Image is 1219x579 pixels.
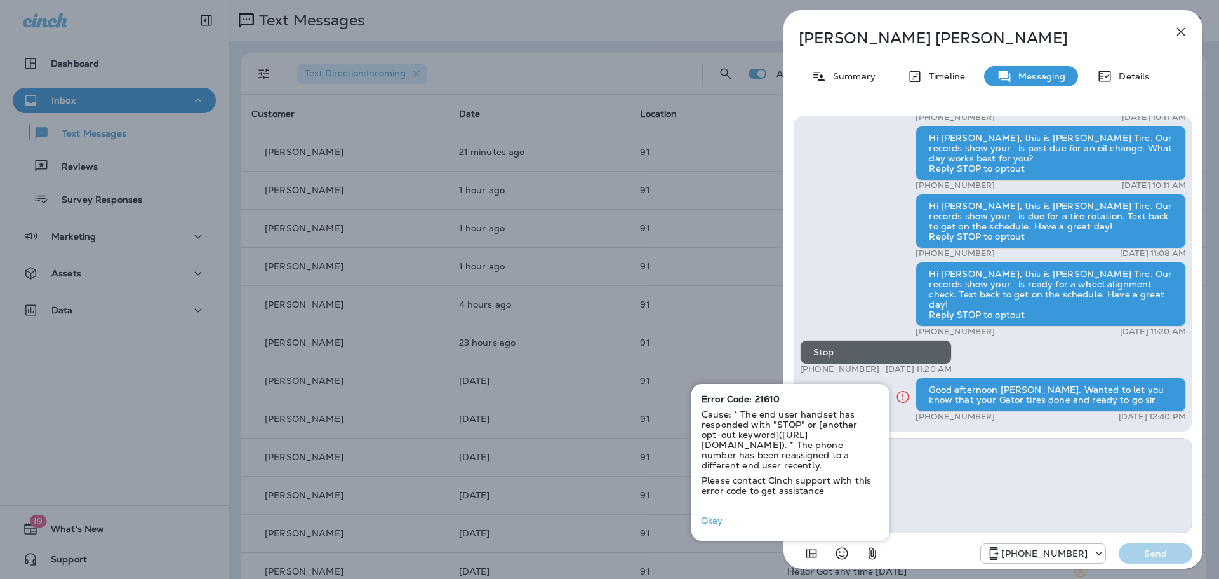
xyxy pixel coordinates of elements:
[827,71,876,81] p: Summary
[1122,181,1186,191] p: [DATE] 10:11 AM
[923,71,965,81] p: Timeline
[691,475,889,496] div: Please contact Cinch support with this error code to get assistance
[916,262,1186,327] div: Hi [PERSON_NAME], this is [PERSON_NAME] Tire. Our records show your is ready for a wheel alignmen...
[1119,412,1186,422] p: [DATE] 12:40 PM
[799,541,824,566] button: Add in a premade template
[916,126,1186,181] div: Hi [PERSON_NAME], this is [PERSON_NAME] Tire. Our records show your is past due for an oil change...
[916,249,995,259] p: [PHONE_NUMBER]
[799,29,1145,47] p: [PERSON_NAME] [PERSON_NAME]
[916,378,1186,412] div: Good afternoon [PERSON_NAME]. Wanted to let you know that your Gator tires done and ready to go sir.
[800,364,879,374] p: [PHONE_NUMBER]
[916,112,995,123] p: [PHONE_NUMBER]
[916,194,1186,249] div: Hi [PERSON_NAME], this is [PERSON_NAME] Tire. Our records show your is due for a tire rotation. T...
[691,409,889,470] div: Cause: * The end user handset has responded with "STOP" or [another opt-out keyword]([URL][DOMAIN...
[1120,249,1186,259] p: [DATE] 11:08 AM
[1001,548,1088,559] p: [PHONE_NUMBER]
[702,394,879,404] p: Error Code: 21610
[1012,71,1065,81] p: Messaging
[916,412,995,422] p: [PHONE_NUMBER]
[890,384,916,410] button: Click for more info
[1120,327,1186,337] p: [DATE] 11:20 AM
[916,181,995,191] p: [PHONE_NUMBER]
[691,511,732,531] button: Okay
[800,340,952,364] div: Stop
[829,541,855,566] button: Select an emoji
[916,327,995,337] p: [PHONE_NUMBER]
[1122,112,1186,123] p: [DATE] 10:11 AM
[981,546,1105,561] div: +1 (330) 521-2826
[886,364,952,374] p: [DATE] 11:20 AM
[1112,71,1149,81] p: Details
